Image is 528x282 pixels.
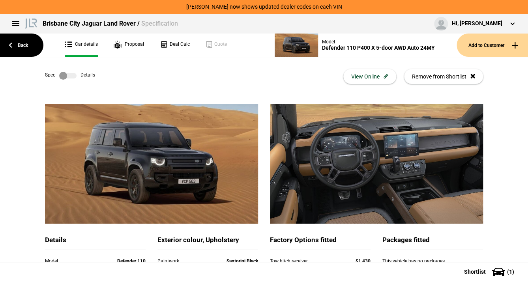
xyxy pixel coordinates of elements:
strong: Santorini Black [227,258,258,264]
span: ( 1 ) [507,269,514,275]
a: Proposal [114,34,144,57]
strong: Defender 110 P400 X 5-door AWD Auto 24MY [110,258,146,280]
div: Defender 110 P400 X 5-door AWD Auto 24MY [322,45,435,51]
button: Add to Customer [457,34,528,57]
div: Packages fitted [382,235,483,249]
a: Deal Calc [160,34,190,57]
button: Shortlist(1) [452,262,528,282]
div: Model [45,257,105,265]
div: Details [45,235,146,249]
div: This vehicle has no packages [382,257,483,273]
div: Spec Details [45,72,95,80]
span: Specification [141,20,178,27]
div: Model [322,39,435,45]
span: Shortlist [464,269,486,275]
div: Paintwork [157,257,198,265]
div: Brisbane City Jaguar Land Rover / [43,19,178,28]
button: View Online [343,69,396,84]
div: Tow hitch receiver [270,257,341,265]
img: landrover.png [24,17,39,29]
strong: $1,430 [356,258,371,264]
button: Remove from Shortlist [404,69,483,84]
div: Factory Options fitted [270,235,371,249]
div: Hi, [PERSON_NAME] [452,20,502,28]
div: Exterior colour, Upholstery [157,235,258,249]
a: Car details [65,34,98,57]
